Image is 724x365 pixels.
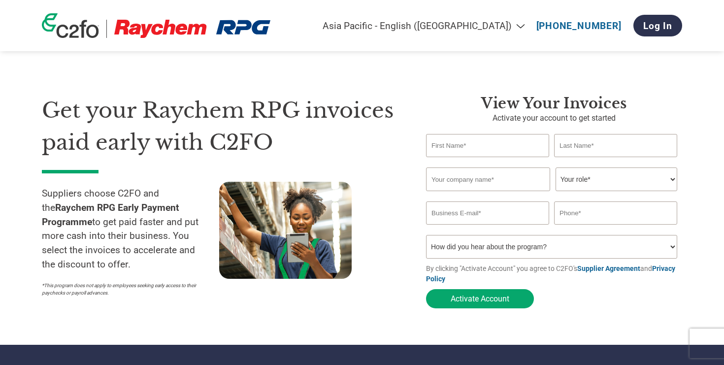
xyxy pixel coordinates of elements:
p: *This program does not apply to employees seeking early access to their paychecks or payroll adva... [42,282,209,297]
input: Last Name* [554,134,677,157]
a: Log In [633,15,682,36]
img: Raychem RPG [114,20,271,38]
p: Activate your account to get started [426,112,682,124]
input: Phone* [554,201,677,225]
select: Title/Role [556,167,677,191]
img: c2fo logo [42,13,99,38]
p: Suppliers choose C2FO and the to get paid faster and put more cash into their business. You selec... [42,187,219,272]
button: Activate Account [426,289,534,308]
input: First Name* [426,134,549,157]
input: Your company name* [426,167,550,191]
div: Invalid first name or first name is too long [426,158,549,164]
strong: Raychem RPG Early Payment Programme [42,202,179,228]
input: Invalid Email format [426,201,549,225]
div: Inavlid Email Address [426,226,549,231]
p: By clicking "Activate Account" you agree to C2FO's and [426,264,682,284]
h3: View your invoices [426,95,682,112]
a: [PHONE_NUMBER] [536,20,622,32]
h1: Get your Raychem RPG invoices paid early with C2FO [42,95,396,158]
div: Inavlid Phone Number [554,226,677,231]
div: Invalid last name or last name is too long [554,158,677,164]
div: Invalid company name or company name is too long [426,192,677,198]
a: Supplier Agreement [577,265,640,272]
img: supply chain worker [219,182,352,279]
